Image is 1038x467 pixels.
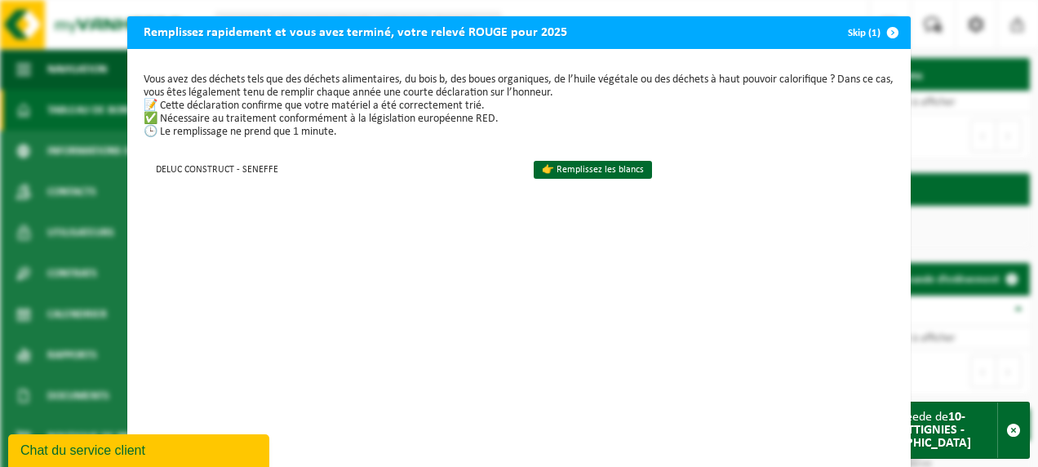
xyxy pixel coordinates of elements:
[848,28,881,38] font: Skip (1)
[144,155,520,182] td: DELUC CONSTRUCT - SENEFFE
[835,16,909,49] button: Skip (1)
[8,431,273,467] iframe: chat widget
[534,161,652,179] a: 👉 Remplissez les blancs
[127,16,583,47] h2: Remplissez rapidement et vous avez terminé, votre relevé ROUGE pour 2025
[144,73,894,139] p: Vous avez des déchets tels que des déchets alimentaires, du bois b, des boues organiques, de l’hu...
